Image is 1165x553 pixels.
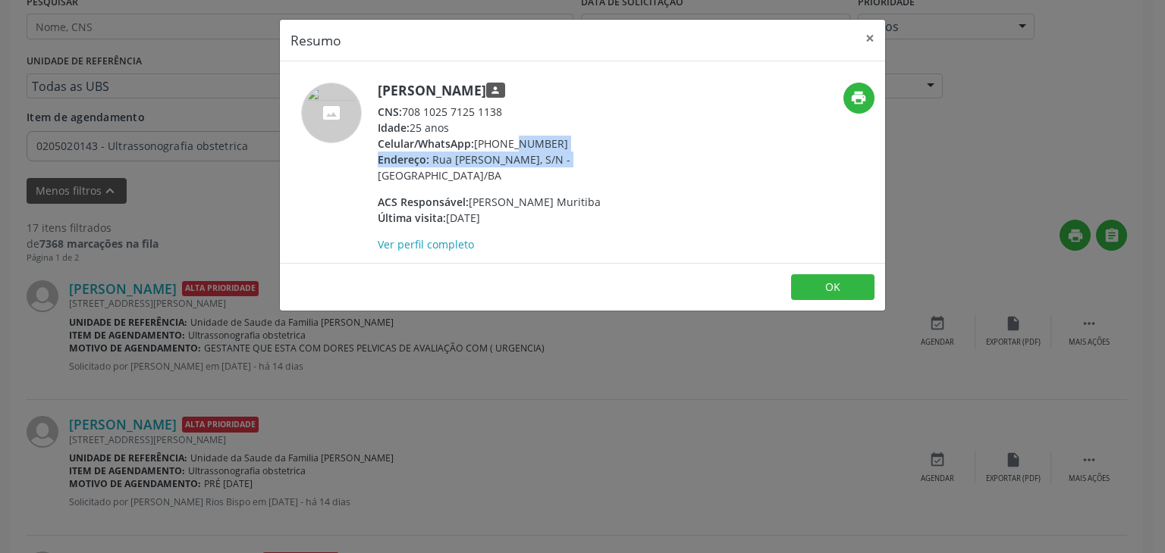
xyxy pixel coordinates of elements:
h5: Resumo [290,30,341,50]
div: [PHONE_NUMBER] [378,136,673,152]
i: person [490,85,501,95]
span: Celular/WhatsApp: [378,136,474,151]
button: Close [855,20,885,57]
img: accompaniment [301,83,362,143]
span: Última visita: [378,211,446,225]
div: 25 anos [378,120,673,136]
i: print [850,89,867,106]
span: Idade: [378,120,410,135]
span: Responsável [486,83,505,98]
span: Endereço: [378,152,429,167]
h5: [PERSON_NAME] [378,83,673,98]
a: Ver perfil completo [378,237,474,252]
span: Rua [PERSON_NAME], S/N - [GEOGRAPHIC_DATA]/BA [378,152,570,183]
button: print [843,83,875,114]
span: ACS Responsável: [378,195,469,209]
div: 708 1025 7125 1138 [378,104,673,120]
div: [DATE] [378,210,673,226]
span: CNS: [378,105,402,119]
button: OK [791,274,875,300]
div: [PERSON_NAME] Muritiba [378,194,673,210]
